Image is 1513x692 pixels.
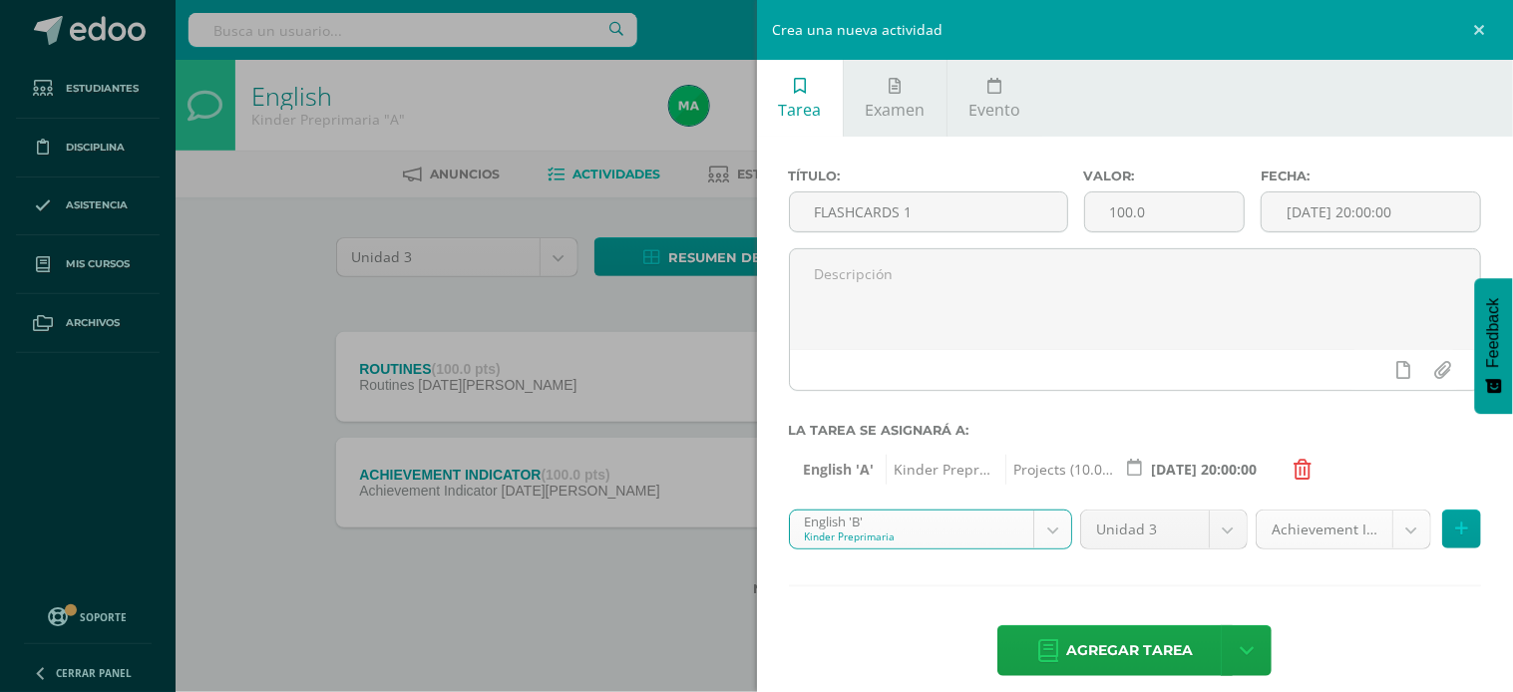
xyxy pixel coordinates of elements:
span: English 'A' [804,455,875,485]
span: Kinder Preprimaria [886,455,994,485]
label: Valor: [1084,169,1246,183]
label: Título: [789,169,1068,183]
span: Tarea [778,99,821,121]
span: Feedback [1485,298,1503,368]
span: Examen [865,99,925,121]
input: Título [790,192,1067,231]
a: Evento [947,60,1042,137]
div: English 'B' [805,511,1019,529]
label: La tarea se asignará a: [789,423,1482,438]
a: English 'B'Kinder Preprimaria [790,511,1072,548]
input: Puntos máximos [1085,192,1245,231]
a: Achievement Indicator (40.0%) [1257,511,1430,548]
span: Achievement Indicator (40.0%) [1272,511,1377,548]
input: Fecha de entrega [1262,192,1480,231]
a: Unidad 3 [1081,511,1247,548]
a: Examen [844,60,946,137]
div: Kinder Preprimaria [805,529,1019,543]
span: Agregar tarea [1066,626,1193,675]
span: Evento [968,99,1020,121]
span: Projects (10.0%) [1005,455,1114,485]
span: Unidad 3 [1096,511,1194,548]
button: Feedback - Mostrar encuesta [1475,278,1513,414]
a: Tarea [757,60,843,137]
label: Fecha: [1261,169,1481,183]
